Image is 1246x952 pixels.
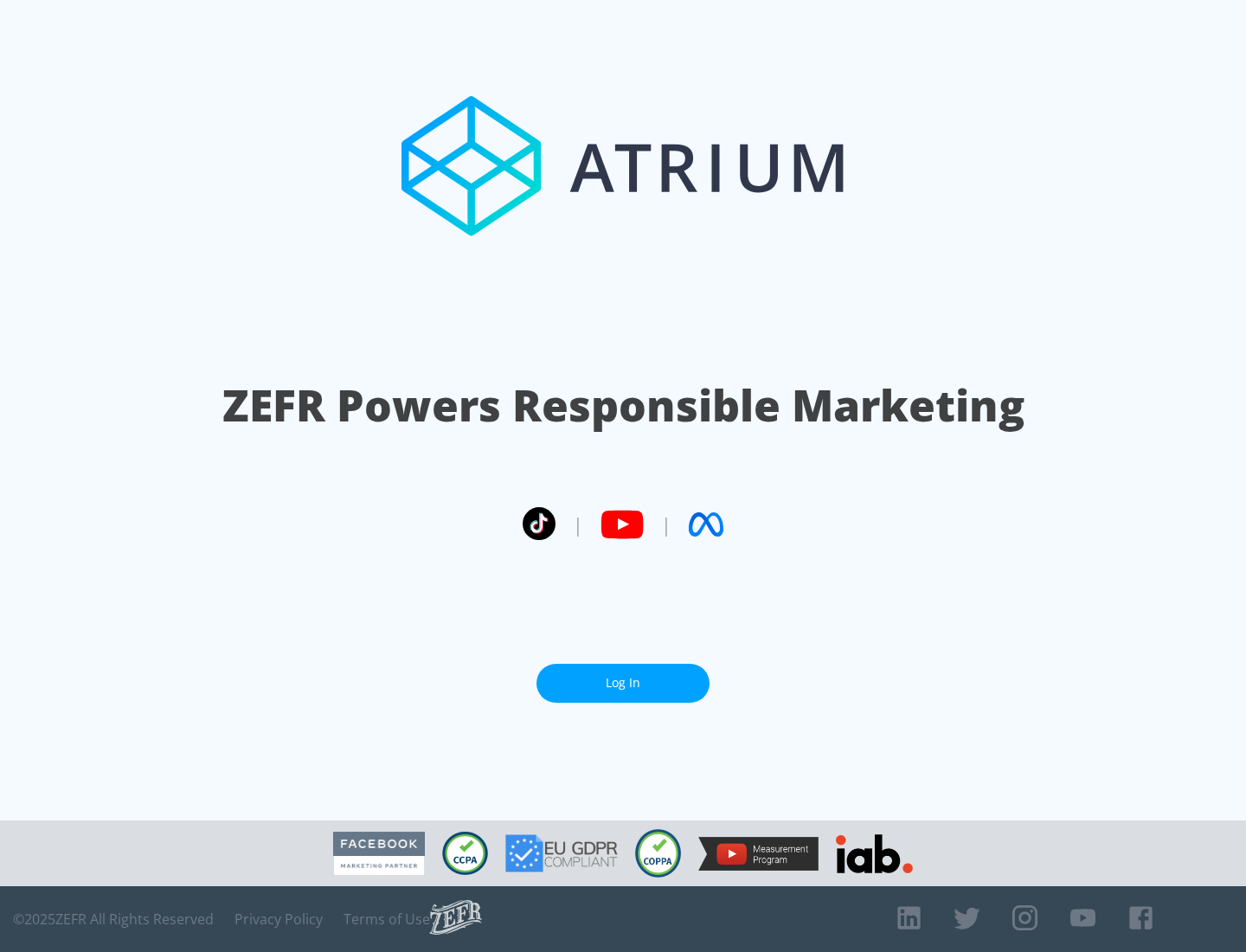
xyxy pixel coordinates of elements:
img: COPPA Compliant [635,829,681,878]
img: IAB [836,834,913,873]
img: GDPR Compliant [505,834,618,872]
img: YouTube Measurement Program [698,837,819,871]
span: | [573,511,583,537]
span: | [661,511,671,537]
a: Privacy Policy [234,910,323,928]
span: © 2025 ZEFR All Rights Reserved [13,910,214,928]
a: Terms of Use [344,910,430,928]
img: CCPA Compliant [442,832,488,875]
a: Log In [536,664,710,703]
h1: ZEFR Powers Responsible Marketing [222,376,1024,435]
img: Facebook Marketing Partner [333,832,425,876]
